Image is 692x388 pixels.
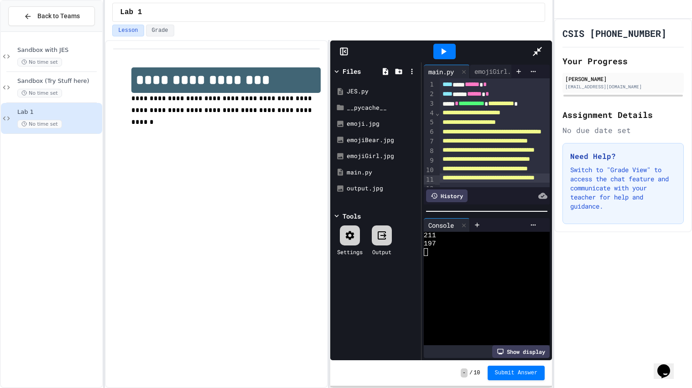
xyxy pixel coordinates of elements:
div: __pycache__ [347,103,418,112]
span: 10 [473,369,480,377]
div: No due date set [562,125,684,136]
div: emojiGirl.jpg [470,65,538,78]
div: 12 [424,184,435,194]
h2: Your Progress [562,55,684,67]
div: emojiBear.jpg [347,136,418,145]
button: Submit Answer [488,366,545,380]
span: 211 [424,232,436,240]
span: Sandbox with JES [17,46,100,54]
div: JES.py [347,87,418,96]
div: 8 [424,147,435,156]
span: No time set [17,120,62,128]
span: Sandbox (Try Stuff here) [17,77,100,85]
div: 3 [424,99,435,109]
div: Console [424,218,470,232]
div: emojiGirl.jpg [470,66,526,76]
span: / [469,369,473,377]
span: No time set [17,89,62,97]
h1: CSIS [PHONE_NUMBER] [562,27,666,40]
div: output.jpg [347,184,418,193]
div: 7 [424,137,435,147]
div: 10 [424,166,435,175]
div: 9 [424,156,435,166]
div: Show display [492,345,550,358]
div: Console [424,220,458,230]
div: Output [372,248,391,256]
button: Lesson [112,25,144,36]
div: [EMAIL_ADDRESS][DOMAIN_NAME] [565,83,681,90]
div: 6 [424,128,435,137]
div: Files [343,66,361,76]
iframe: chat widget [654,352,683,379]
div: 11 [424,175,435,185]
div: 5 [424,118,435,128]
span: Lab 1 [17,108,100,116]
div: 4 [424,109,435,118]
span: Submit Answer [495,369,538,377]
div: 1 [424,80,435,90]
button: Grade [146,25,174,36]
span: Fold line [435,109,440,117]
span: Lab 1 [120,7,142,18]
div: main.py [424,67,458,77]
div: 2 [424,90,435,99]
span: - [461,368,468,378]
button: Back to Teams [8,6,95,26]
div: emojiGirl.jpg [347,152,418,161]
div: main.py [424,65,470,78]
span: Back to Teams [37,11,80,21]
span: 197 [424,240,436,248]
span: No time set [17,58,62,66]
div: History [426,189,468,202]
h2: Assignment Details [562,108,684,121]
div: Tools [343,211,361,221]
div: emoji.jpg [347,119,418,128]
div: Settings [337,248,363,256]
div: [PERSON_NAME] [565,75,681,83]
h3: Need Help? [570,151,676,162]
p: Switch to "Grade View" to access the chat feature and communicate with your teacher for help and ... [570,165,676,211]
div: main.py [347,168,418,177]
